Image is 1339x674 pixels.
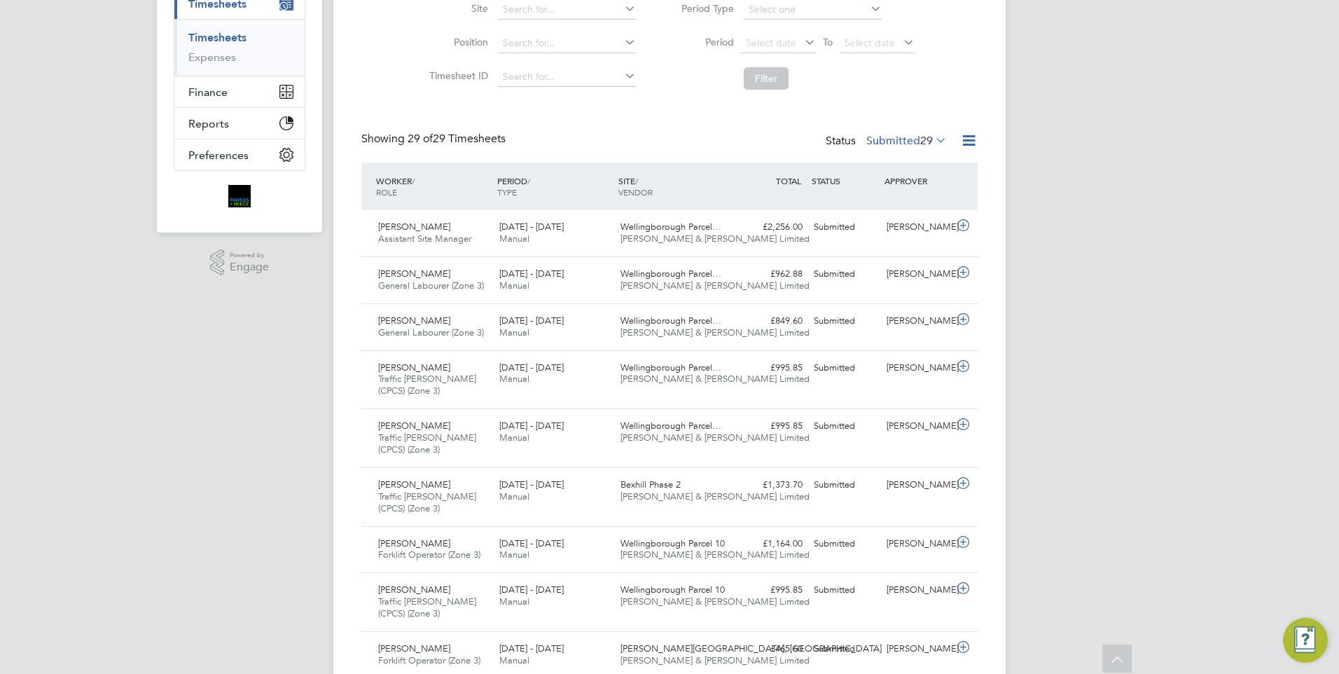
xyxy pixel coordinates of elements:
[618,186,653,198] span: VENDOR
[808,532,881,556] div: Submitted
[881,638,954,661] div: [PERSON_NAME]
[373,168,494,205] div: WORKER
[881,532,954,556] div: [PERSON_NAME]
[499,584,564,596] span: [DATE] - [DATE]
[620,221,721,233] span: Wellingborough Parcel…
[620,326,810,338] span: [PERSON_NAME] & [PERSON_NAME] Limited
[174,139,305,170] button: Preferences
[499,221,564,233] span: [DATE] - [DATE]
[635,175,638,186] span: /
[671,36,734,48] label: Period
[499,432,529,443] span: Manual
[620,362,721,373] span: Wellingborough Parcel…
[920,134,933,148] span: 29
[881,357,954,380] div: [PERSON_NAME]
[378,280,484,291] span: General Labourer (Zone 3)
[735,579,808,602] div: £995.85
[735,474,808,497] div: £1,373.70
[499,280,529,291] span: Manual
[620,479,681,490] span: Bexhill Phase 2
[188,85,228,99] span: Finance
[1283,618,1328,663] button: Engage Resource Center
[499,315,564,326] span: [DATE] - [DATE]
[378,596,476,619] span: Traffic [PERSON_NAME] (CPCS) (Zone 3)
[425,2,488,15] label: Site
[378,584,450,596] span: [PERSON_NAME]
[620,490,810,502] span: [PERSON_NAME] & [PERSON_NAME] Limited
[808,415,881,438] div: Submitted
[230,249,269,261] span: Powered by
[620,420,721,432] span: Wellingborough Parcel…
[615,168,736,205] div: SITE
[361,132,508,146] div: Showing
[808,168,881,193] div: STATUS
[378,373,476,397] span: Traffic [PERSON_NAME] (CPCS) (Zone 3)
[499,233,529,245] span: Manual
[412,175,415,186] span: /
[425,36,488,48] label: Position
[735,310,808,333] div: £849.60
[378,549,480,560] span: Forklift Operator (Zone 3)
[228,185,251,207] img: bromak-logo-retina.png
[808,263,881,286] div: Submitted
[744,67,789,90] button: Filter
[188,149,249,162] span: Preferences
[808,357,881,380] div: Submitted
[499,549,529,560] span: Manual
[499,479,564,490] span: [DATE] - [DATE]
[620,315,721,326] span: Wellingborough Parcel…
[378,642,450,654] span: [PERSON_NAME]
[620,584,725,596] span: Wellingborough Parcel 10
[188,117,229,130] span: Reports
[378,315,450,326] span: [PERSON_NAME]
[497,186,517,198] span: TYPE
[819,33,837,51] span: To
[378,490,476,514] span: Traffic [PERSON_NAME] (CPCS) (Zone 3)
[174,76,305,107] button: Finance
[378,362,450,373] span: [PERSON_NAME]
[808,216,881,239] div: Submitted
[499,373,529,385] span: Manual
[378,432,476,455] span: Traffic [PERSON_NAME] (CPCS) (Zone 3)
[499,596,529,607] span: Manual
[527,175,530,186] span: /
[230,261,269,273] span: Engage
[188,50,236,64] a: Expenses
[881,216,954,239] div: [PERSON_NAME]
[620,280,810,291] span: [PERSON_NAME] & [PERSON_NAME] Limited
[174,108,305,139] button: Reports
[620,373,810,385] span: [PERSON_NAME] & [PERSON_NAME] Limited
[735,638,808,661] div: £465.60
[881,579,954,602] div: [PERSON_NAME]
[881,310,954,333] div: [PERSON_NAME]
[499,490,529,502] span: Manual
[499,654,529,666] span: Manual
[425,69,488,82] label: Timesheet ID
[408,132,433,146] span: 29 of
[620,596,810,607] span: [PERSON_NAME] & [PERSON_NAME] Limited
[378,537,450,549] span: [PERSON_NAME]
[746,36,796,49] span: Select date
[499,362,564,373] span: [DATE] - [DATE]
[620,233,810,245] span: [PERSON_NAME] & [PERSON_NAME] Limited
[188,31,247,44] a: Timesheets
[735,263,808,286] div: £962.88
[378,479,450,490] span: [PERSON_NAME]
[498,34,636,53] input: Search for...
[499,420,564,432] span: [DATE] - [DATE]
[735,532,808,556] div: £1,164.00
[620,549,810,560] span: [PERSON_NAME] & [PERSON_NAME] Limited
[499,642,564,654] span: [DATE] - [DATE]
[378,233,471,245] span: Assistant Site Manager
[671,2,734,15] label: Period Type
[376,186,397,198] span: ROLE
[808,579,881,602] div: Submitted
[845,36,895,49] span: Select date
[735,415,808,438] div: £995.85
[620,642,882,654] span: [PERSON_NAME][GEOGRAPHIC_DATA], [GEOGRAPHIC_DATA]
[881,263,954,286] div: [PERSON_NAME]
[378,654,480,666] span: Forklift Operator (Zone 3)
[378,268,450,280] span: [PERSON_NAME]
[620,432,810,443] span: [PERSON_NAME] & [PERSON_NAME] Limited
[866,134,947,148] label: Submitted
